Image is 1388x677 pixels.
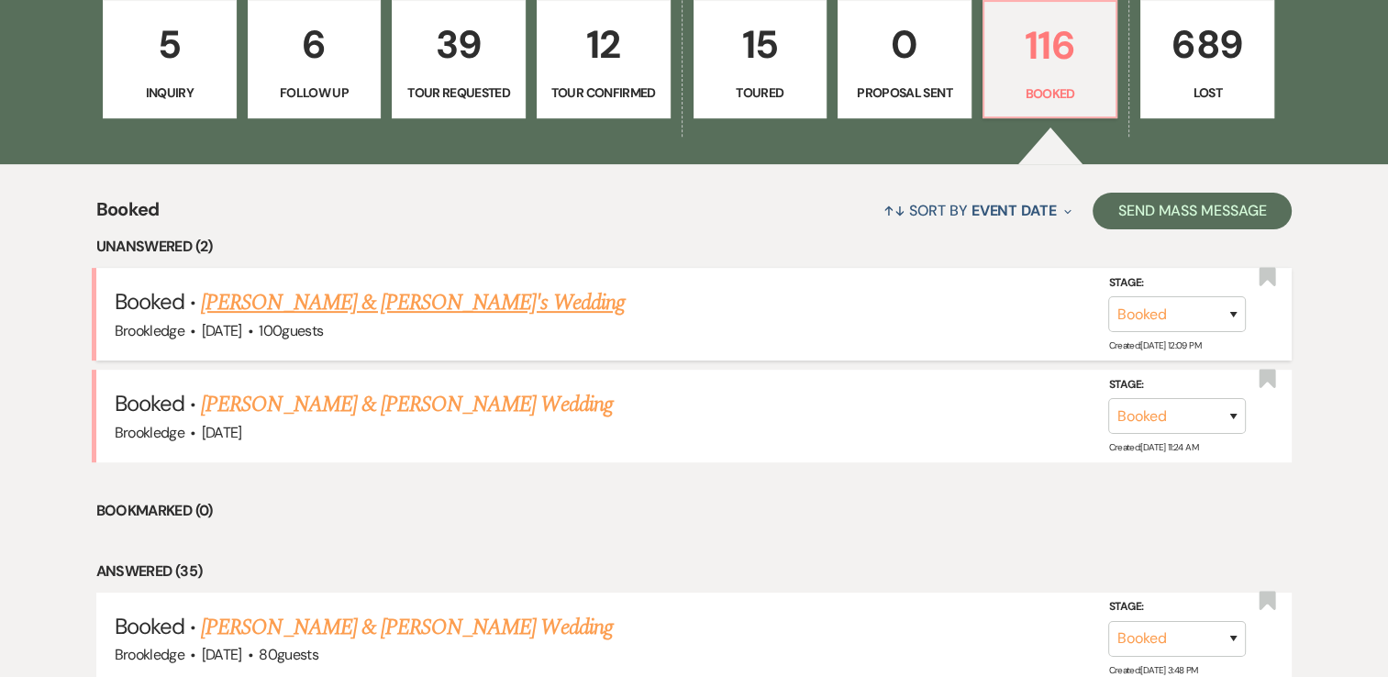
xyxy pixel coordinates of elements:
[202,321,242,340] span: [DATE]
[115,321,185,340] span: Brookledge
[995,15,1105,76] p: 116
[115,612,184,640] span: Booked
[201,388,612,421] a: [PERSON_NAME] & [PERSON_NAME] Wedding
[115,287,184,316] span: Booked
[202,645,242,664] span: [DATE]
[260,14,370,75] p: 6
[849,14,960,75] p: 0
[1093,193,1293,229] button: Send Mass Message
[849,83,960,103] p: Proposal Sent
[115,14,225,75] p: 5
[1108,339,1200,351] span: Created: [DATE] 12:09 PM
[259,645,318,664] span: 80 guests
[115,83,225,103] p: Inquiry
[1108,441,1197,453] span: Created: [DATE] 11:24 AM
[404,83,514,103] p: Tour Requested
[1108,273,1246,294] label: Stage:
[876,186,1078,235] button: Sort By Event Date
[883,201,905,220] span: ↑↓
[1108,664,1197,676] span: Created: [DATE] 3:48 PM
[115,423,185,442] span: Brookledge
[1152,14,1262,75] p: 689
[115,389,184,417] span: Booked
[96,499,1293,523] li: Bookmarked (0)
[972,201,1057,220] span: Event Date
[1152,83,1262,103] p: Lost
[549,14,659,75] p: 12
[995,83,1105,104] p: Booked
[1108,375,1246,395] label: Stage:
[260,83,370,103] p: Follow Up
[549,83,659,103] p: Tour Confirmed
[705,83,816,103] p: Toured
[259,321,323,340] span: 100 guests
[115,645,185,664] span: Brookledge
[404,14,514,75] p: 39
[96,235,1293,259] li: Unanswered (2)
[705,14,816,75] p: 15
[96,560,1293,583] li: Answered (35)
[96,195,160,235] span: Booked
[201,286,625,319] a: [PERSON_NAME] & [PERSON_NAME]'s Wedding
[1108,597,1246,617] label: Stage:
[202,423,242,442] span: [DATE]
[201,611,612,644] a: [PERSON_NAME] & [PERSON_NAME] Wedding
